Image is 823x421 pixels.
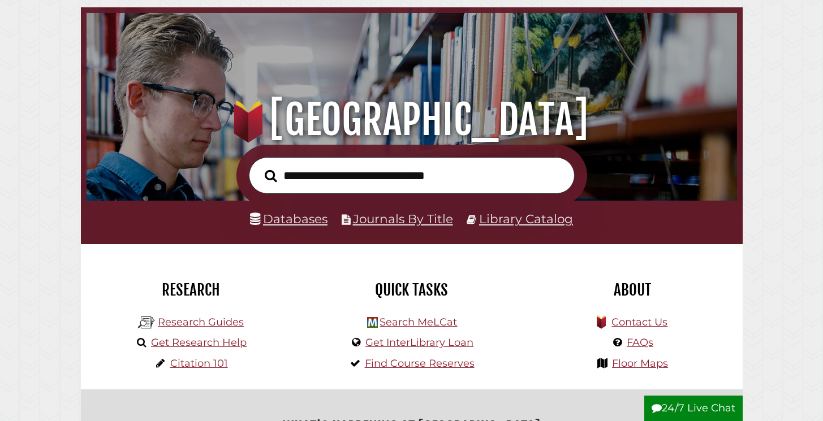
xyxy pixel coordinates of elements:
button: Search [259,166,283,185]
a: FAQs [627,336,653,349]
a: Find Course Reserves [365,357,475,370]
h2: About [531,280,734,300]
a: Databases [250,211,328,226]
a: Library Catalog [479,211,573,226]
a: Floor Maps [612,357,668,370]
i: Search [265,169,277,182]
a: Citation 101 [170,357,228,370]
a: Contact Us [611,316,667,328]
h2: Research [89,280,293,300]
img: Hekman Library Logo [138,314,155,331]
a: Journals By Title [353,211,453,226]
a: Get InterLibrary Loan [365,336,473,349]
img: Hekman Library Logo [367,317,378,328]
a: Research Guides [158,316,244,328]
h1: [GEOGRAPHIC_DATA] [98,95,724,145]
h2: Quick Tasks [310,280,514,300]
a: Get Research Help [151,336,247,349]
a: Search MeLCat [380,316,457,328]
